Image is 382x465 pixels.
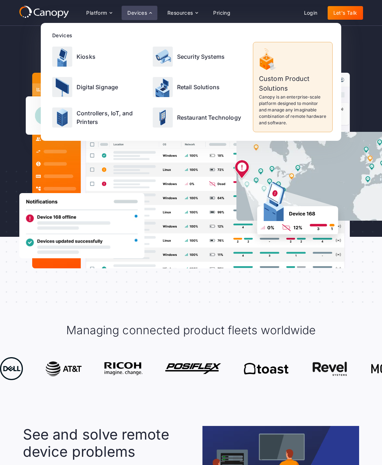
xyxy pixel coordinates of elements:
[49,42,148,71] a: Kiosks
[150,103,249,132] a: Restaurant Technology
[207,6,236,20] a: Pricing
[77,52,95,61] p: Kiosks
[80,6,117,20] div: Platform
[259,94,327,126] p: Canopy is an enterprise-scale platform designed to monitor and manage any imaginable combination ...
[104,362,142,375] img: Ricoh electronics and products uses Canopy
[46,361,82,376] img: Canopy works with AT&T
[165,363,221,374] img: Canopy works with Posiflex
[41,23,341,141] nav: Devices
[312,361,348,376] img: Canopy works with Revel Systems
[162,6,203,20] div: Resources
[177,113,241,122] p: Restaurant Technology
[298,6,323,20] a: Login
[259,74,327,93] p: Custom Product Solutions
[150,72,249,101] a: Retail Solutions
[122,6,157,20] div: Devices
[328,6,363,20] a: Let's Talk
[177,83,220,91] p: Retail Solutions
[177,52,225,61] p: Security Systems
[86,10,107,15] div: Platform
[26,96,133,135] img: Canopy sees how many devices are online
[77,109,146,126] p: Controllers, IoT, and Printers
[127,10,147,15] div: Devices
[49,103,148,132] a: Controllers, IoT, and Printers
[3,10,112,66] iframe: profile
[150,42,249,71] a: Security Systems
[77,83,118,91] p: Digital Signage
[49,72,148,101] a: Digital Signage
[167,10,193,15] div: Resources
[66,323,316,338] h2: Managing connected product fleets worldwide
[52,32,333,39] div: Devices
[253,42,333,132] a: Custom Product SolutionsCanopy is an enterprise-scale platform designed to monitor and manage any...
[244,363,289,374] img: Canopy works with Toast
[23,426,180,460] h2: See and solve remote device problems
